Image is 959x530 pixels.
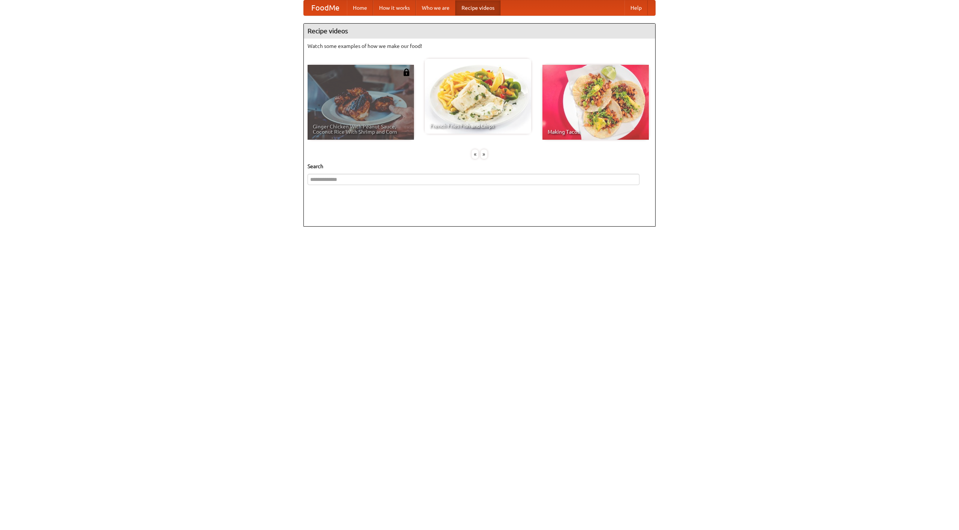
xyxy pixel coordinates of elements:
img: 483408.png [403,69,410,76]
div: « [472,149,478,159]
h5: Search [308,163,651,170]
p: Watch some examples of how we make our food! [308,42,651,50]
span: Making Tacos [548,129,644,134]
a: Making Tacos [542,65,649,140]
div: » [481,149,487,159]
span: French Fries Fish and Chips [430,123,526,128]
a: FoodMe [304,0,347,15]
a: How it works [373,0,416,15]
h4: Recipe videos [304,24,655,39]
a: French Fries Fish and Chips [425,59,531,134]
a: Who we are [416,0,456,15]
a: Recipe videos [456,0,500,15]
a: Home [347,0,373,15]
a: Help [624,0,648,15]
